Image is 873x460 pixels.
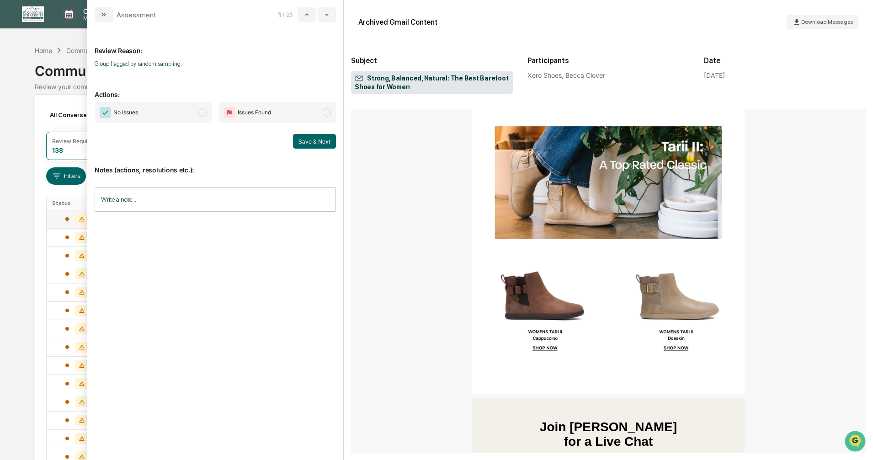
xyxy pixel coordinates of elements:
[28,149,74,156] span: [PERSON_NAME]
[484,118,732,250] img: Shop Tarii II
[76,124,79,132] span: •
[527,71,689,79] div: Xero Shoes, Becca Clover
[9,116,24,130] img: Jack Rasmussen
[155,73,166,84] button: Start new chat
[66,188,74,195] div: 🗄️
[282,11,296,18] span: / 25
[95,80,336,98] p: Actions:
[704,56,866,65] h2: Date
[224,107,235,118] img: Flag
[81,124,100,132] span: [DATE]
[76,149,79,156] span: •
[100,107,111,118] img: Checkmark
[787,15,858,29] button: Download Messages
[5,201,61,217] a: 🔎Data Lookup
[117,11,156,19] div: Assessment
[355,74,509,91] span: Strong, Balanced, Natural: The Best Barefoot Shoes for Women
[9,205,16,213] div: 🔎
[91,227,111,234] span: Pylon
[52,138,96,144] div: Review Required
[9,19,166,34] p: How can we help?
[278,11,281,18] span: 1
[844,430,868,455] iframe: Open customer support
[95,60,336,67] p: Group flagged by random sampling.
[64,226,111,234] a: Powered byPylon
[95,155,336,174] p: Notes (actions, resolutions etc.):
[46,167,86,185] button: Filters
[293,134,336,149] button: Save & Next
[63,183,117,200] a: 🗄️Attestations
[19,70,36,86] img: 8933085812038_c878075ebb4cc5468115_72.jpg
[76,15,122,21] p: Manage Tasks
[35,47,52,54] div: Home
[564,434,653,449] span: for a Live Chat
[489,263,596,371] img: Tarii II Cappuccino
[46,107,115,122] div: All Conversations
[76,7,122,15] p: Calendar
[704,71,725,79] div: [DATE]
[238,108,271,117] span: Issues Found
[358,18,437,27] div: Archived Gmail Content
[621,263,728,371] img: Shop Tarii II Doeskin
[801,19,853,25] span: Download Messages
[142,100,166,111] button: See all
[22,6,44,22] img: logo
[9,140,24,155] img: Jack Rasmussen
[47,196,106,210] th: Status
[9,70,26,86] img: 1746055101610-c473b297-6a78-478c-a979-82029cc54cd1
[18,125,26,132] img: 1746055101610-c473b297-6a78-478c-a979-82029cc54cd1
[351,56,513,65] h2: Subject
[75,187,113,196] span: Attestations
[35,83,838,91] div: Review your communication records across channels
[113,108,138,117] span: No Issues
[81,149,100,156] span: [DATE]
[527,56,689,65] h2: Participants
[540,420,677,434] span: Join [PERSON_NAME]
[18,204,58,214] span: Data Lookup
[52,146,63,154] div: 138
[9,102,61,109] div: Past conversations
[28,124,74,132] span: [PERSON_NAME]
[66,47,140,54] div: Communications Archive
[41,70,150,79] div: Start new chat
[18,187,59,196] span: Preclearance
[95,36,336,54] p: Review Reason:
[35,55,838,79] div: Communications Archive
[9,188,16,195] div: 🖐️
[41,79,129,86] div: We're offline, we'll be back soon
[18,150,26,157] img: 1746055101610-c473b297-6a78-478c-a979-82029cc54cd1
[5,183,63,200] a: 🖐️Preclearance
